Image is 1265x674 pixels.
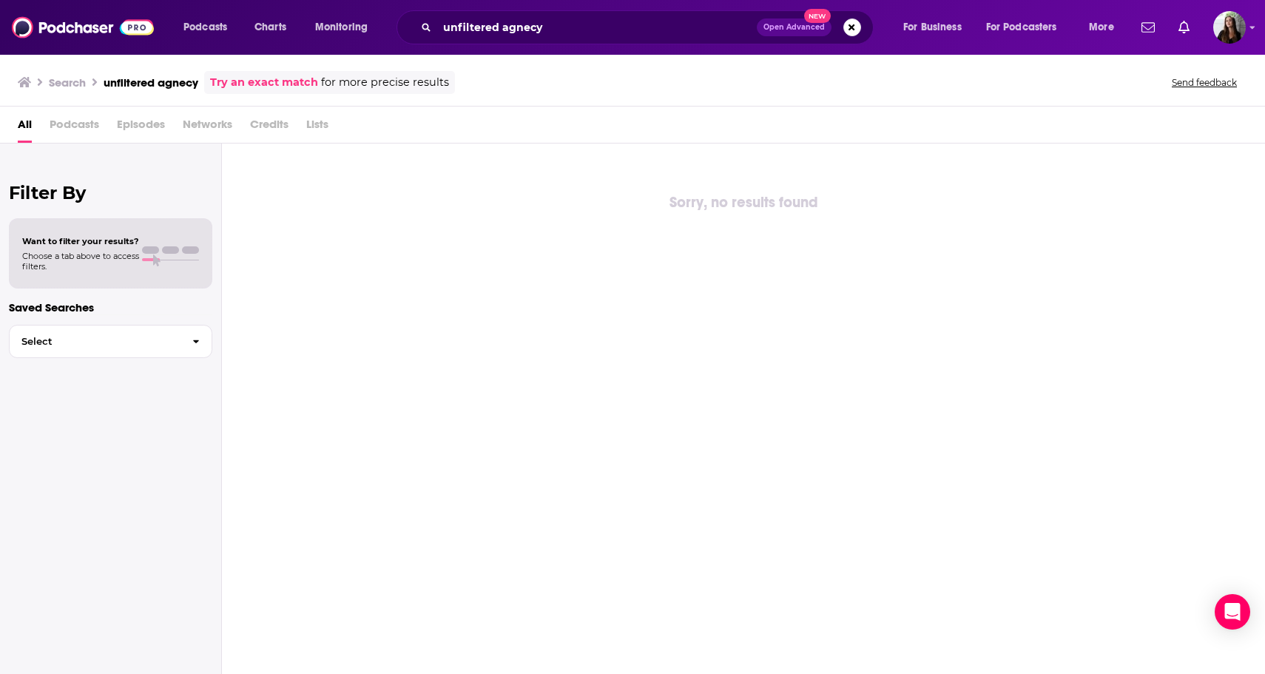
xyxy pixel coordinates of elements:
[903,17,962,38] span: For Business
[1079,16,1133,39] button: open menu
[9,300,212,314] p: Saved Searches
[117,112,165,143] span: Episodes
[18,112,32,143] a: All
[1089,17,1114,38] span: More
[9,325,212,358] button: Select
[10,337,181,346] span: Select
[757,18,831,36] button: Open AdvancedNew
[183,112,232,143] span: Networks
[250,112,289,143] span: Credits
[1215,594,1250,630] div: Open Intercom Messenger
[49,75,86,90] h3: Search
[976,16,1079,39] button: open menu
[804,9,831,23] span: New
[437,16,757,39] input: Search podcasts, credits, & more...
[986,17,1057,38] span: For Podcasters
[1213,11,1246,44] span: Logged in as bnmartinn
[315,17,368,38] span: Monitoring
[210,74,318,91] a: Try an exact match
[1173,15,1195,40] a: Show notifications dropdown
[893,16,980,39] button: open menu
[183,17,227,38] span: Podcasts
[763,24,825,31] span: Open Advanced
[22,251,139,272] span: Choose a tab above to access filters.
[305,16,387,39] button: open menu
[12,13,154,41] img: Podchaser - Follow, Share and Rate Podcasts
[50,112,99,143] span: Podcasts
[173,16,246,39] button: open menu
[245,16,295,39] a: Charts
[1213,11,1246,44] button: Show profile menu
[22,236,139,246] span: Want to filter your results?
[1136,15,1161,40] a: Show notifications dropdown
[222,191,1265,215] div: Sorry, no results found
[321,74,449,91] span: for more precise results
[254,17,286,38] span: Charts
[411,10,888,44] div: Search podcasts, credits, & more...
[1167,76,1241,89] button: Send feedback
[9,182,212,203] h2: Filter By
[104,75,198,90] h3: unfiltered agnecy
[1213,11,1246,44] img: User Profile
[306,112,328,143] span: Lists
